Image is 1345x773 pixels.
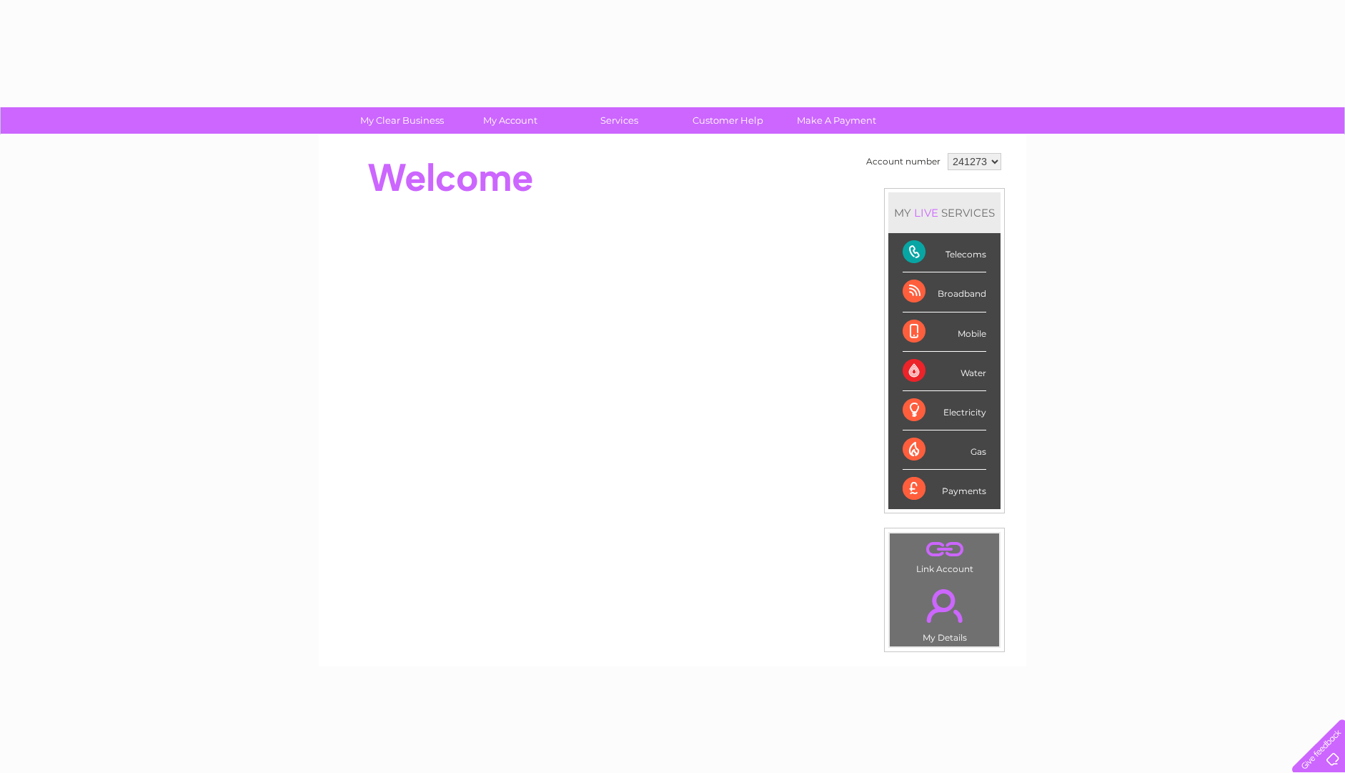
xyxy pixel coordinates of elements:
[893,537,996,562] a: .
[903,430,986,470] div: Gas
[911,206,941,220] div: LIVE
[903,272,986,312] div: Broadband
[669,107,787,134] a: Customer Help
[889,577,1000,647] td: My Details
[343,107,461,134] a: My Clear Business
[888,192,1001,233] div: MY SERVICES
[893,581,996,631] a: .
[903,391,986,430] div: Electricity
[889,533,1000,578] td: Link Account
[560,107,678,134] a: Services
[903,312,986,352] div: Mobile
[452,107,570,134] a: My Account
[903,470,986,508] div: Payments
[903,233,986,272] div: Telecoms
[778,107,895,134] a: Make A Payment
[903,352,986,391] div: Water
[863,149,944,174] td: Account number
